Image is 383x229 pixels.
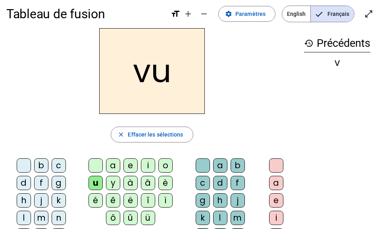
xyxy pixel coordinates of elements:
[282,6,354,22] mat-button-toggle-group: Language selection
[106,211,120,225] div: ô
[269,193,283,208] div: e
[52,158,66,173] div: c
[199,9,209,19] mat-icon: remove
[52,211,66,225] div: n
[304,58,370,67] div: v
[6,1,164,27] h1: Tableau de fusion
[183,9,193,19] mat-icon: add
[99,28,205,114] h2: vu
[218,6,275,22] button: Paramètres
[158,158,173,173] div: o
[196,193,210,208] div: g
[225,10,232,17] mat-icon: settings
[34,193,48,208] div: j
[196,6,212,22] button: Diminuer la taille de la police
[106,158,120,173] div: a
[213,193,227,208] div: h
[141,193,155,208] div: î
[196,211,210,225] div: k
[117,131,125,138] mat-icon: close
[311,6,354,22] span: Français
[17,211,31,225] div: l
[158,176,173,190] div: è
[34,158,48,173] div: b
[231,211,245,225] div: m
[123,176,138,190] div: à
[213,176,227,190] div: d
[89,176,103,190] div: u
[17,176,31,190] div: d
[282,6,310,22] span: English
[128,130,183,139] span: Effacer les sélections
[52,176,66,190] div: g
[123,158,138,173] div: e
[106,193,120,208] div: ê
[106,176,120,190] div: y
[52,193,66,208] div: k
[89,193,103,208] div: é
[196,176,210,190] div: c
[17,193,31,208] div: h
[180,6,196,22] button: Augmenter la taille de la police
[111,127,193,142] button: Effacer les sélections
[34,176,48,190] div: f
[34,211,48,225] div: m
[364,9,373,19] mat-icon: open_in_full
[231,158,245,173] div: b
[123,211,138,225] div: û
[141,211,155,225] div: ü
[269,176,283,190] div: a
[123,193,138,208] div: ë
[171,9,180,19] mat-icon: format_size
[231,176,245,190] div: f
[213,211,227,225] div: l
[361,6,377,22] button: Entrer en plein écran
[213,158,227,173] div: a
[158,193,173,208] div: ï
[235,9,266,19] span: Paramètres
[304,38,314,48] mat-icon: history
[141,158,155,173] div: i
[304,35,370,52] h3: Précédents
[269,211,283,225] div: i
[231,193,245,208] div: j
[141,176,155,190] div: â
